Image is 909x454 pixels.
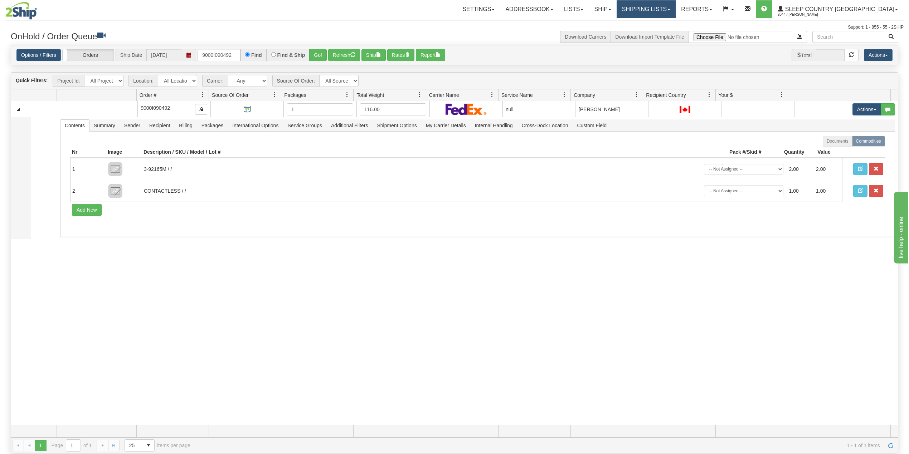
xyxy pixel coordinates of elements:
[559,0,589,18] a: Lists
[502,101,575,117] td: null
[574,92,595,99] span: Company
[212,92,249,99] span: Source Of Order
[197,120,228,131] span: Packages
[646,92,686,99] span: Recipient Country
[806,147,842,158] th: Value
[416,49,445,61] button: Report
[66,440,81,451] input: Page 1
[565,34,606,40] a: Download Carriers
[140,92,156,99] span: Order #
[786,183,813,199] td: 1.00
[558,89,570,101] a: Service Name filter column settings
[429,92,459,99] span: Carrier Name
[885,440,896,451] a: Refresh
[864,49,893,61] button: Actions
[575,101,648,117] td: [PERSON_NAME]
[53,75,84,87] span: Project Id:
[327,120,373,131] span: Additional Filters
[422,120,470,131] span: My Carrier Details
[125,439,155,451] span: Page sizes drop down
[129,442,138,449] span: 25
[70,147,106,158] th: Nr
[277,53,305,58] label: Find & Ship
[198,49,240,61] input: Order #
[617,0,676,18] a: Shipping lists
[517,120,573,131] span: Cross-Dock Location
[35,440,46,451] span: Page 1
[196,89,209,101] a: Order # filter column settings
[884,31,898,43] button: Search
[251,53,262,58] label: Find
[341,89,353,101] a: Packages filter column settings
[60,120,89,131] span: Contents
[145,120,174,131] span: Recipient
[283,120,326,131] span: Service Groups
[778,11,831,18] span: 2044 / [PERSON_NAME]
[680,106,690,113] img: CA
[699,147,763,158] th: Pack #/Skid #
[228,120,283,131] span: International Options
[852,136,885,147] label: Commodities
[446,103,487,115] img: FedEx Express®
[175,120,196,131] span: Billing
[772,0,903,18] a: Sleep Country [GEOGRAPHIC_DATA] 2044 / [PERSON_NAME]
[763,147,806,158] th: Quantity
[356,92,384,99] span: Total Weight
[676,0,718,18] a: Reports
[200,443,880,448] span: 1 - 1 of 1 items
[202,75,228,87] span: Carrier:
[414,89,426,101] a: Total Weight filter column settings
[5,24,904,30] div: Support: 1 - 855 - 55 - 2SHIP
[11,73,898,89] div: grid toolbar
[893,191,908,263] iframe: chat widget
[143,440,154,451] span: select
[195,104,207,115] button: Copy to clipboard
[142,180,699,202] td: CONTACTLESS / /
[501,92,533,99] span: Service Name
[89,120,120,131] span: Summary
[142,147,699,158] th: Description / SKU / Model / Lot #
[852,103,881,115] button: Actions
[703,89,715,101] a: Recipient Country filter column settings
[70,180,106,202] td: 2
[128,75,158,87] span: Location:
[457,0,500,18] a: Settings
[284,92,306,99] span: Packages
[5,2,37,20] img: logo2044.jpg
[241,103,253,115] img: API
[500,0,559,18] a: Addressbook
[72,204,102,216] button: Add New
[272,75,320,87] span: Source Of Order:
[615,34,684,40] a: Download Import Template File
[14,105,23,114] a: Collapse
[812,31,884,43] input: Search
[573,120,611,131] span: Custom Field
[776,89,788,101] a: Your $ filter column settings
[373,120,421,131] span: Shipment Options
[125,439,190,451] span: items per page
[16,77,48,84] label: Quick Filters:
[589,0,616,18] a: Ship
[823,136,852,147] label: Documents
[11,31,449,41] h3: OnHold / Order Queue
[309,49,327,61] button: Go!
[141,105,170,111] span: 9000I090492
[813,183,840,199] td: 1.00
[52,439,92,451] span: Page of 1
[719,92,733,99] span: Your $
[813,161,840,177] td: 2.00
[631,89,643,101] a: Company filter column settings
[16,49,61,61] a: Options / Filters
[786,161,813,177] td: 2.00
[361,49,386,61] button: Ship
[106,147,142,158] th: Image
[328,49,360,61] button: Refresh
[471,120,517,131] span: Internal Handling
[120,120,145,131] span: Sender
[5,4,66,13] div: live help - online
[486,89,498,101] a: Carrier Name filter column settings
[63,49,114,61] label: Orders
[142,158,699,180] td: 3-92165M / /
[116,49,146,61] span: Ship Date
[783,6,894,12] span: Sleep Country [GEOGRAPHIC_DATA]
